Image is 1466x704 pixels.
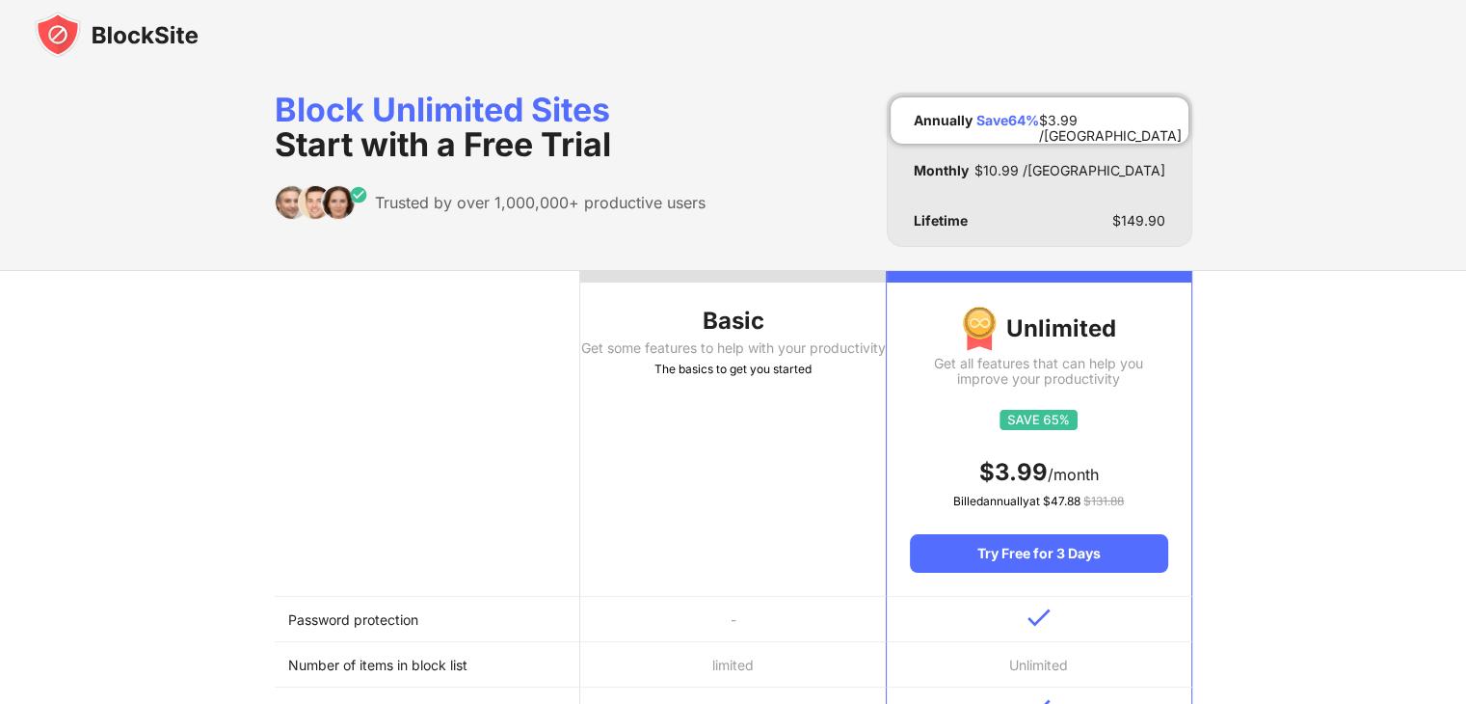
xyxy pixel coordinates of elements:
[914,113,973,128] div: Annually
[580,360,886,379] div: The basics to get you started
[910,534,1167,573] div: Try Free for 3 Days
[1083,494,1124,508] span: $ 131.88
[1000,410,1078,430] img: save65.svg
[580,597,886,642] td: -
[974,163,1165,178] div: $ 10.99 /[GEOGRAPHIC_DATA]
[275,93,706,162] div: Block Unlimited Sites
[1112,213,1165,229] div: $ 149.90
[976,113,1039,128] div: Save 64 %
[275,597,580,642] td: Password protection
[35,12,199,58] img: blocksite-icon-black.svg
[275,642,580,688] td: Number of items in block list
[275,124,611,164] span: Start with a Free Trial
[886,642,1191,688] td: Unlimited
[1027,609,1051,627] img: v-blue.svg
[914,163,969,178] div: Monthly
[962,306,997,352] img: img-premium-medal
[375,193,706,212] div: Trusted by over 1,000,000+ productive users
[1039,113,1182,128] div: $ 3.99 /[GEOGRAPHIC_DATA]
[910,306,1167,352] div: Unlimited
[580,642,886,688] td: limited
[580,340,886,356] div: Get some features to help with your productivity
[275,185,368,220] img: trusted-by.svg
[910,457,1167,488] div: /month
[910,356,1167,387] div: Get all features that can help you improve your productivity
[580,306,886,337] div: Basic
[979,458,1048,486] span: $ 3.99
[914,213,968,229] div: Lifetime
[910,492,1167,511] div: Billed annually at $ 47.88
